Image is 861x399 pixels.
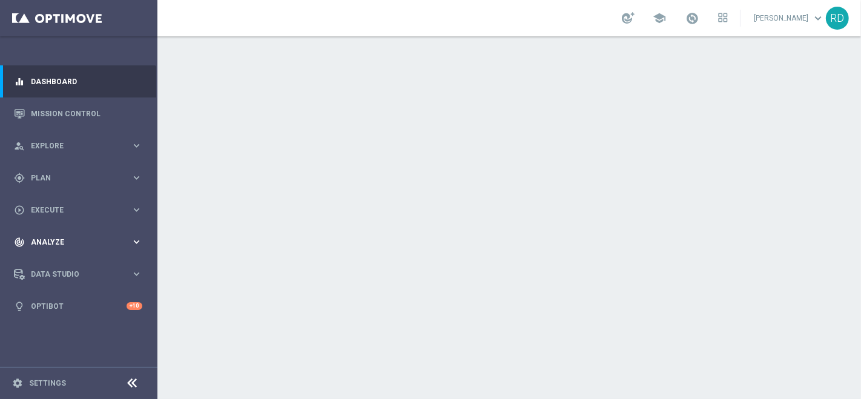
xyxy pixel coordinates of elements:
i: play_circle_outline [14,205,25,216]
div: Dashboard [14,65,142,97]
div: Explore [14,140,131,151]
span: Execute [31,206,131,214]
button: play_circle_outline Execute keyboard_arrow_right [13,205,143,215]
span: school [653,12,666,25]
div: Mission Control [14,97,142,130]
button: track_changes Analyze keyboard_arrow_right [13,237,143,247]
div: RD [826,7,849,30]
button: Data Studio keyboard_arrow_right [13,269,143,279]
div: Execute [14,205,131,216]
span: Data Studio [31,271,131,278]
i: track_changes [14,237,25,248]
span: Analyze [31,239,131,246]
i: person_search [14,140,25,151]
div: Data Studio [14,269,131,280]
i: keyboard_arrow_right [131,236,142,248]
span: keyboard_arrow_down [811,12,825,25]
i: keyboard_arrow_right [131,204,142,216]
i: equalizer [14,76,25,87]
button: equalizer Dashboard [13,77,143,87]
button: Mission Control [13,109,143,119]
i: keyboard_arrow_right [131,268,142,280]
i: lightbulb [14,301,25,312]
div: Analyze [14,237,131,248]
a: Settings [29,380,66,387]
a: Optibot [31,290,127,322]
i: settings [12,378,23,389]
button: lightbulb Optibot +10 [13,302,143,311]
i: keyboard_arrow_right [131,140,142,151]
div: +10 [127,302,142,310]
button: person_search Explore keyboard_arrow_right [13,141,143,151]
div: Plan [14,173,131,183]
a: Dashboard [31,65,142,97]
a: [PERSON_NAME]keyboard_arrow_down [753,9,826,27]
i: keyboard_arrow_right [131,172,142,183]
span: Plan [31,174,131,182]
i: gps_fixed [14,173,25,183]
div: Optibot [14,290,142,322]
a: Mission Control [31,97,142,130]
span: Explore [31,142,131,150]
button: gps_fixed Plan keyboard_arrow_right [13,173,143,183]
